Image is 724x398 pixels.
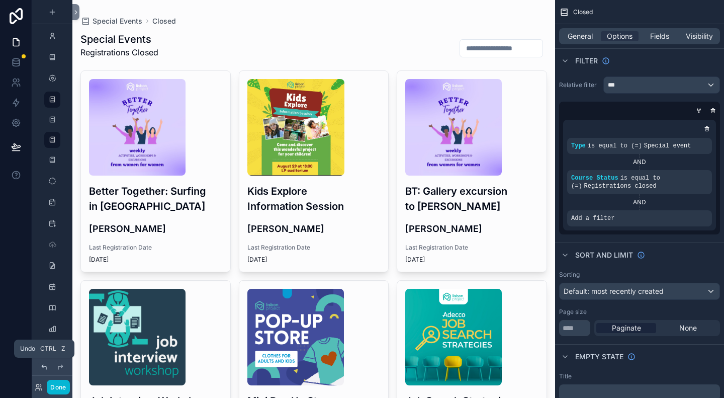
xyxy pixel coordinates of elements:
span: None [679,323,697,333]
span: Default: most recently created [564,287,664,295]
div: AND [567,198,712,206]
label: Relative filter [559,81,599,89]
span: Z [59,345,67,353]
span: Fields [650,31,669,41]
span: Paginate [612,323,641,333]
span: Type [571,142,586,149]
span: Options [607,31,632,41]
span: Empty state [575,352,623,362]
span: General [568,31,593,41]
span: is equal to (=) [588,142,642,149]
span: Ctrl [39,344,57,354]
span: Filter [575,56,598,66]
span: Sort And Limit [575,250,633,260]
button: Done [47,380,69,394]
span: Special event [644,142,691,149]
label: Title [559,372,572,380]
span: Visibility [686,31,713,41]
span: Closed [573,8,593,16]
label: Page size [559,308,587,316]
span: Add a filter [571,214,614,222]
span: Course Status [571,175,618,182]
span: Registrations closed [584,183,657,190]
span: Undo [20,345,35,353]
button: Default: most recently created [559,283,720,300]
div: AND [567,158,712,166]
label: Sorting [559,271,580,279]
